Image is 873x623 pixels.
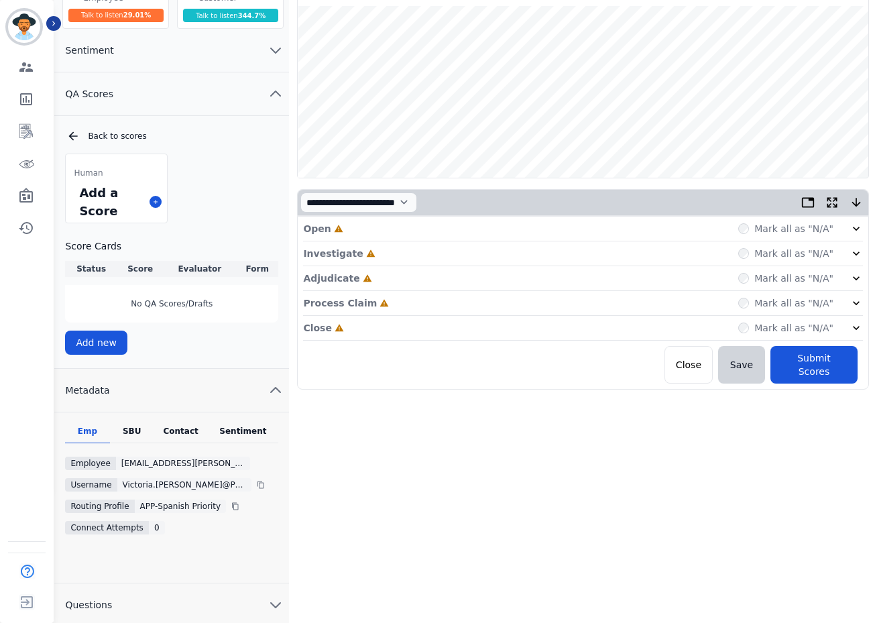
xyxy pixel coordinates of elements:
div: Routing Profile [65,500,134,513]
button: Close [664,346,713,384]
label: Mark all as "N/A" [754,247,833,260]
div: Connect Attempts [65,521,149,534]
button: Submit Scores [770,346,858,384]
svg: chevron down [268,42,284,58]
button: Metadata chevron up [54,369,289,412]
img: Bordered avatar [8,11,40,43]
span: 344.7 % [238,12,266,19]
span: 29.01 % [123,11,152,19]
p: Close [303,321,332,335]
div: [EMAIL_ADDRESS][PERSON_NAME][DOMAIN_NAME] [116,457,250,470]
div: Employee [65,457,115,470]
button: Sentiment chevron down [54,29,289,72]
span: Human [74,168,103,178]
div: Contact [154,426,208,443]
div: Back to scores [66,129,278,143]
label: Mark all as "N/A" [754,296,833,310]
th: Evaluator [164,261,237,277]
label: Mark all as "N/A" [754,321,833,335]
div: victoria.[PERSON_NAME]@permaplate.com099204e2-51b3-11ee-843c-709685a97063 [117,478,251,492]
label: Mark all as "N/A" [754,222,833,235]
p: Open [303,222,331,235]
div: Username [65,478,117,492]
button: Add new [65,331,127,355]
span: Metadata [54,384,120,397]
th: Form [236,261,278,277]
th: Score [117,261,164,277]
p: Adjudicate [303,272,359,285]
span: QA Scores [54,87,124,101]
svg: chevron down [268,597,284,613]
div: APP-Spanish Priority [135,500,227,513]
p: Process Claim [303,296,377,310]
button: Save [718,346,765,384]
span: Questions [54,598,123,612]
h3: Score Cards [65,239,278,253]
div: Talk to listen [68,9,164,22]
div: SBU [110,426,154,443]
span: Sentiment [54,44,124,57]
button: QA Scores chevron up [54,72,289,116]
div: 0 [149,521,165,534]
div: Add a Score [76,181,144,223]
th: Status [65,261,117,277]
svg: chevron up [268,382,284,398]
div: Sentiment [207,426,278,443]
label: Mark all as "N/A" [754,272,833,285]
div: Emp [65,426,109,443]
div: No QA Scores/Drafts [65,285,278,323]
svg: chevron up [268,86,284,102]
div: Talk to listen [183,9,278,22]
p: Investigate [303,247,363,260]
